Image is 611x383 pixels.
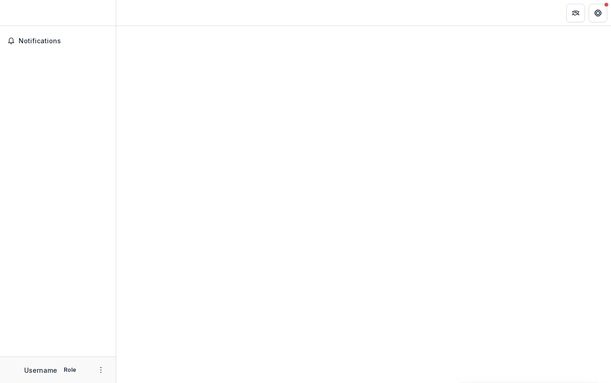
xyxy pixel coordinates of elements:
p: Username [24,365,57,375]
button: Partners [566,4,585,22]
button: More [95,364,106,376]
button: Notifications [4,34,112,48]
button: Get Help [589,4,607,22]
p: Role [61,366,79,374]
span: Notifications [19,37,108,45]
